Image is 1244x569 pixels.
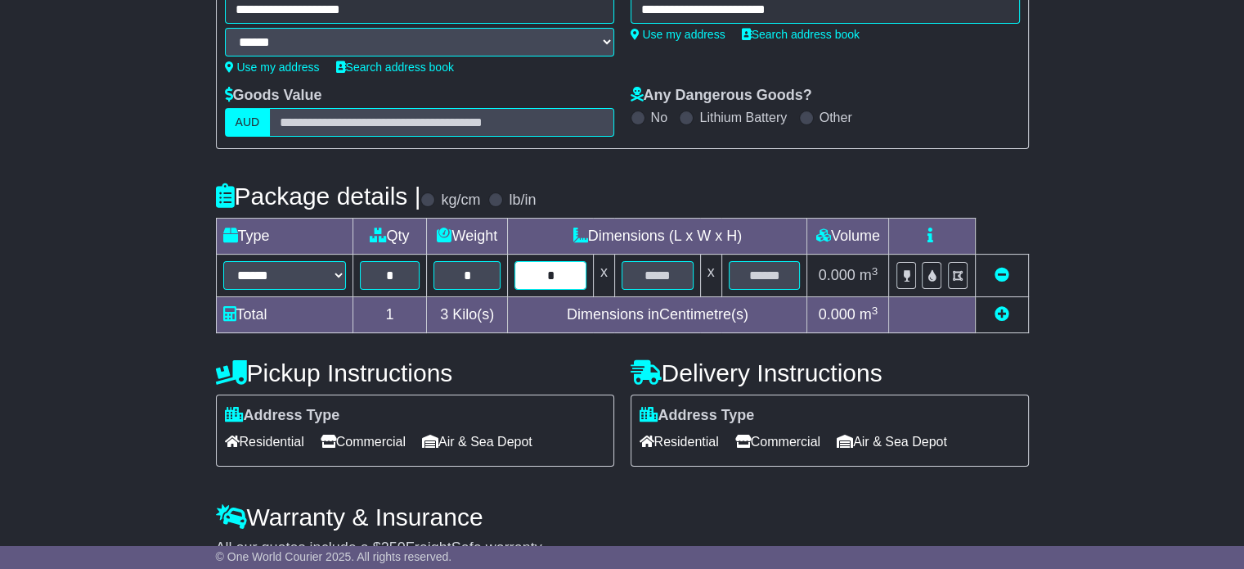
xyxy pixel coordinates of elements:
h4: Pickup Instructions [216,359,614,386]
label: lb/in [509,192,536,210]
td: Kilo(s) [427,297,508,333]
span: Residential [640,429,719,454]
td: Dimensions in Centimetre(s) [508,297,807,333]
td: Total [216,297,353,333]
td: Weight [427,219,508,255]
span: 250 [381,540,406,556]
td: 1 [353,297,427,333]
span: m [860,306,878,323]
a: Search address book [742,28,860,41]
span: 0.000 [819,306,856,323]
td: Type [216,219,353,255]
td: Volume [807,219,889,255]
label: Goods Value [225,87,322,105]
label: Address Type [640,407,755,425]
td: Dimensions (L x W x H) [508,219,807,255]
a: Add new item [995,306,1009,323]
h4: Package details | [216,183,421,210]
td: x [593,255,614,297]
label: Lithium Battery [699,110,787,125]
a: Use my address [225,61,320,74]
a: Use my address [631,28,725,41]
a: Search address book [336,61,454,74]
a: Remove this item [995,267,1009,283]
span: Air & Sea Depot [837,429,947,454]
label: Address Type [225,407,340,425]
span: Air & Sea Depot [422,429,532,454]
label: kg/cm [441,192,480,210]
label: Any Dangerous Goods? [631,87,812,105]
label: Other [820,110,852,125]
span: m [860,267,878,283]
td: Qty [353,219,427,255]
span: 0.000 [819,267,856,283]
div: All our quotes include a $ FreightSafe warranty. [216,540,1029,558]
sup: 3 [872,265,878,278]
h4: Delivery Instructions [631,359,1029,386]
sup: 3 [872,305,878,317]
h4: Warranty & Insurance [216,504,1029,531]
span: 3 [440,306,448,323]
span: Commercial [735,429,820,454]
span: Commercial [321,429,406,454]
span: © One World Courier 2025. All rights reserved. [216,550,452,563]
td: x [700,255,721,297]
span: Residential [225,429,304,454]
label: AUD [225,108,271,137]
label: No [651,110,667,125]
